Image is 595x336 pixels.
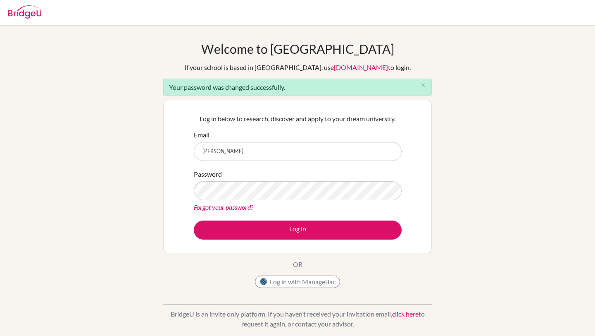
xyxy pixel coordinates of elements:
button: Log in with ManageBac [255,276,340,288]
i: close [420,82,426,88]
div: If your school is based in [GEOGRAPHIC_DATA], use to login. [184,62,411,72]
button: Close [415,79,431,91]
div: Your password was changed successfully. [163,79,432,96]
button: Log in [194,221,402,240]
label: Email [194,130,209,140]
a: Forgot your password? [194,203,253,211]
h1: Welcome to [GEOGRAPHIC_DATA] [201,41,394,56]
p: BridgeU is an invite only platform. If you haven’t received your invitation email, to request it ... [163,309,432,329]
label: Password [194,169,222,179]
p: Log in below to research, discover and apply to your dream university. [194,114,402,124]
p: OR [293,259,302,269]
a: [DOMAIN_NAME] [334,63,388,71]
a: click here [392,310,419,318]
img: Bridge-U [8,5,41,19]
